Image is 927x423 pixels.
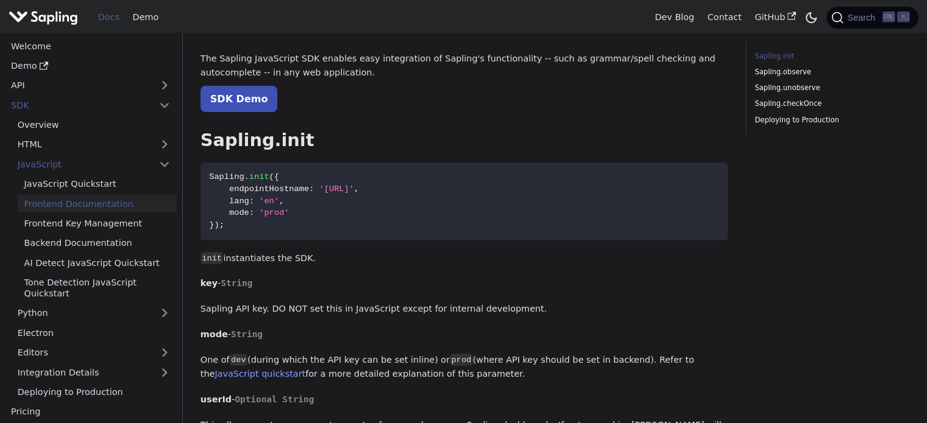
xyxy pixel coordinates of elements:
button: Expand sidebar category 'API' [152,77,177,94]
a: JavaScript quickstart [215,369,305,379]
span: Sapling [209,172,244,181]
p: instantiates the SDK. [201,251,728,266]
strong: mode [201,329,228,339]
a: Integration Details [11,363,177,381]
span: } [209,220,214,229]
a: Contact [701,8,748,27]
button: Collapse sidebar category 'SDK' [152,96,177,114]
span: Search [844,13,883,23]
a: Welcome [4,37,177,55]
span: : [309,184,314,194]
span: , [279,197,284,206]
a: Demo [4,57,177,75]
span: ( [269,172,274,181]
span: : [249,197,254,206]
a: Editors [11,344,152,362]
span: '[URL]' [319,184,354,194]
code: dev [230,354,247,366]
span: String [231,329,263,339]
p: - [201,393,728,407]
kbd: K [897,12,909,23]
span: mode [229,208,249,217]
a: Electron [11,324,177,341]
span: { [274,172,279,181]
span: ; [219,220,224,229]
p: - [201,327,728,342]
a: Pricing [4,403,177,421]
span: String [221,278,252,288]
h2: Sapling.init [201,130,728,152]
a: API [4,77,152,94]
strong: userId [201,394,232,404]
a: Sapling.observe [755,66,905,78]
a: AI Detect JavaScript Quickstart [18,254,177,271]
a: JavaScript [11,155,177,173]
a: Docs [91,8,126,27]
a: GitHub [748,8,802,27]
span: 'prod' [259,208,289,217]
p: - [201,276,728,291]
a: Sapling.checkOnce [755,98,905,110]
code: init [201,252,224,264]
a: Sapling.init [755,51,905,62]
a: Sapling.unobserve [755,82,905,94]
span: 'en' [259,197,279,206]
span: : [249,208,254,217]
p: One of (during which the API key can be set inline) or (where API key should be set in backend). ... [201,353,728,382]
a: Frontend Key Management [18,215,177,232]
span: Optional String [235,394,314,404]
p: Sapling API key. DO NOT set this in JavaScript except for internal development. [201,302,728,316]
a: Demo [126,8,165,27]
a: SDK [4,96,152,114]
strong: key [201,278,218,288]
a: Dev Blog [648,8,700,27]
a: Deploying to Production [755,114,905,126]
a: Python [11,304,177,322]
a: JavaScript Quickstart [18,175,177,193]
button: Expand sidebar category 'Editors' [152,344,177,362]
span: init [249,172,269,181]
button: Switch between dark and light mode (currently dark mode) [803,9,820,26]
a: Overview [11,116,177,134]
a: Sapling.ai [9,9,82,26]
span: . [244,172,249,181]
span: ) [214,220,219,229]
button: Search (Ctrl+K) [826,7,918,29]
p: The Sapling JavaScript SDK enables easy integration of Sapling's functionality -- such as grammar... [201,52,728,81]
a: Frontend Documentation [18,195,177,212]
a: Tone Detection JavaScript Quickstart [18,274,177,302]
a: HTML [11,136,177,153]
span: endpointHostname [229,184,309,194]
span: lang [229,197,249,206]
img: Sapling.ai [9,9,78,26]
a: Backend Documentation [18,234,177,252]
a: SDK Demo [201,86,278,112]
a: Deploying to Production [11,383,177,401]
span: , [354,184,359,194]
code: prod [450,354,473,366]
